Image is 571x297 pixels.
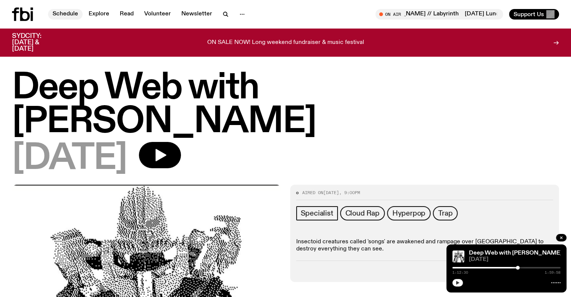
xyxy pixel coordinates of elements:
[339,190,360,196] span: , 9:00pm
[296,206,338,220] a: Specialist
[115,9,138,20] a: Read
[387,206,431,220] a: Hyperpop
[84,9,114,20] a: Explore
[514,11,544,18] span: Support Us
[323,190,339,196] span: [DATE]
[433,206,458,220] a: Trap
[12,71,559,139] h1: Deep Web with [PERSON_NAME]
[509,9,559,20] button: Support Us
[207,39,364,46] p: ON SALE NOW! Long weekend fundraiser & music festival
[452,271,468,274] span: 1:12:30
[296,238,553,253] p: Insectoid creatures called 'songs' are awakened and rampage over [GEOGRAPHIC_DATA] to destroy eve...
[375,9,503,20] button: On Air[DATE] Lunch with [PERSON_NAME] Upfold and [PERSON_NAME] // Labyrinth[DATE] Lunch with [PER...
[438,209,452,217] span: Trap
[302,190,323,196] span: Aired on
[140,9,175,20] a: Volunteer
[345,209,380,217] span: Cloud Rap
[469,250,562,256] a: Deep Web with [PERSON_NAME]
[469,257,560,262] span: [DATE]
[48,9,83,20] a: Schedule
[12,33,60,52] h3: SYDCITY: [DATE] & [DATE]
[340,206,385,220] a: Cloud Rap
[392,209,425,217] span: Hyperpop
[301,209,333,217] span: Specialist
[12,142,127,176] span: [DATE]
[177,9,217,20] a: Newsletter
[545,271,560,274] span: 1:59:58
